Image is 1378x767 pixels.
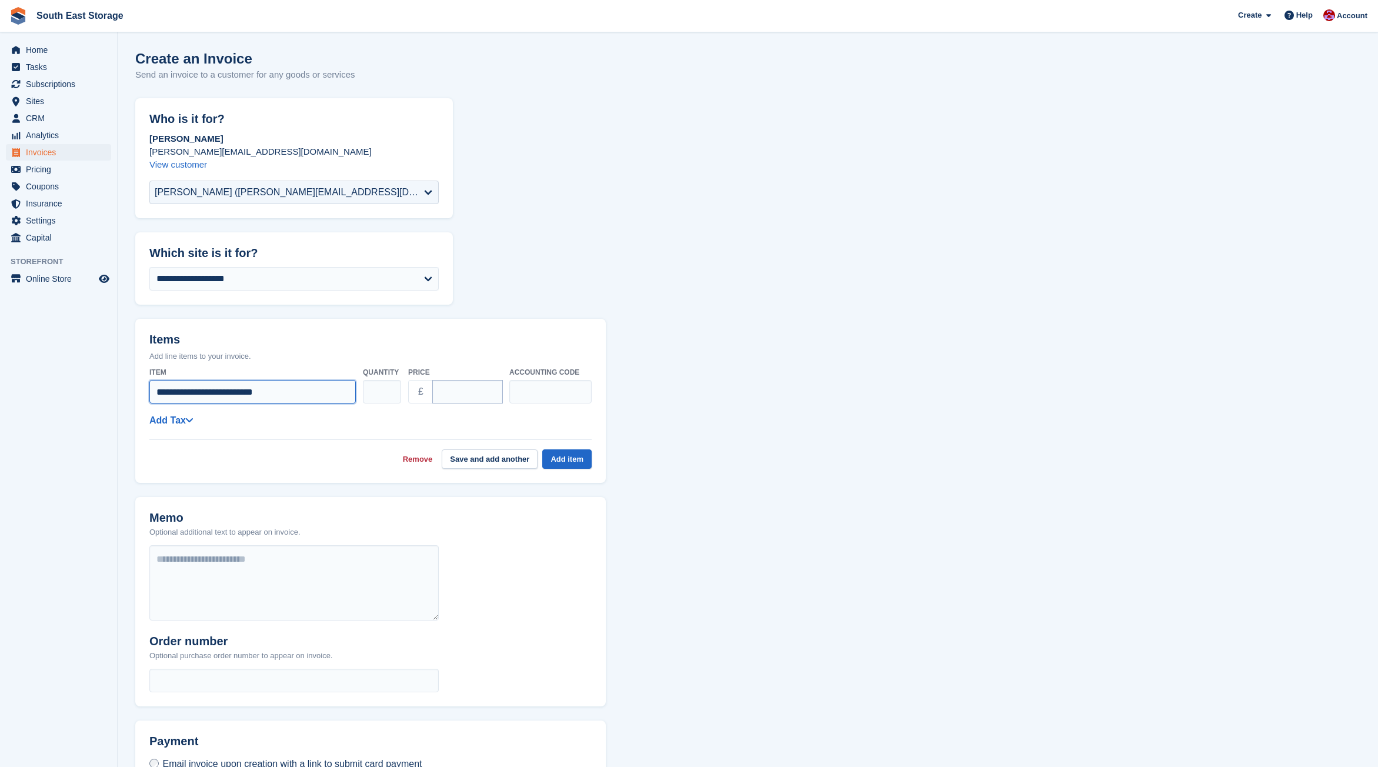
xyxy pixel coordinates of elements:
[149,145,439,158] p: [PERSON_NAME][EMAIL_ADDRESS][DOMAIN_NAME]
[6,127,111,144] a: menu
[1238,9,1262,21] span: Create
[6,161,111,178] a: menu
[26,161,96,178] span: Pricing
[155,185,424,199] div: [PERSON_NAME] ([PERSON_NAME][EMAIL_ADDRESS][DOMAIN_NAME])
[26,144,96,161] span: Invoices
[363,367,401,378] label: Quantity
[149,511,301,525] h2: Memo
[149,246,439,260] h2: Which site is it for?
[6,110,111,126] a: menu
[1296,9,1313,21] span: Help
[26,195,96,212] span: Insurance
[135,68,355,82] p: Send an invoice to a customer for any goods or services
[149,735,439,758] h2: Payment
[32,6,128,25] a: South East Storage
[6,59,111,75] a: menu
[26,271,96,287] span: Online Store
[6,212,111,229] a: menu
[6,144,111,161] a: menu
[442,449,538,469] button: Save and add another
[149,159,207,169] a: View customer
[26,212,96,229] span: Settings
[149,367,356,378] label: Item
[1337,10,1367,22] span: Account
[1323,9,1335,21] img: Roger Norris
[6,76,111,92] a: menu
[97,272,111,286] a: Preview store
[26,178,96,195] span: Coupons
[11,256,117,268] span: Storefront
[149,415,193,425] a: Add Tax
[6,42,111,58] a: menu
[26,127,96,144] span: Analytics
[6,195,111,212] a: menu
[149,132,439,145] p: [PERSON_NAME]
[149,112,439,126] h2: Who is it for?
[149,635,332,648] h2: Order number
[149,650,332,662] p: Optional purchase order number to appear on invoice.
[149,526,301,538] p: Optional additional text to appear on invoice.
[6,93,111,109] a: menu
[26,59,96,75] span: Tasks
[26,93,96,109] span: Sites
[26,229,96,246] span: Capital
[542,449,592,469] button: Add item
[509,367,592,378] label: Accounting code
[26,42,96,58] span: Home
[26,76,96,92] span: Subscriptions
[149,333,592,349] h2: Items
[403,453,433,465] a: Remove
[408,367,502,378] label: Price
[135,51,355,66] h1: Create an Invoice
[149,351,592,362] p: Add line items to your invoice.
[6,178,111,195] a: menu
[26,110,96,126] span: CRM
[6,229,111,246] a: menu
[6,271,111,287] a: menu
[9,7,27,25] img: stora-icon-8386f47178a22dfd0bd8f6a31ec36ba5ce8667c1dd55bd0f319d3a0aa187defe.svg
